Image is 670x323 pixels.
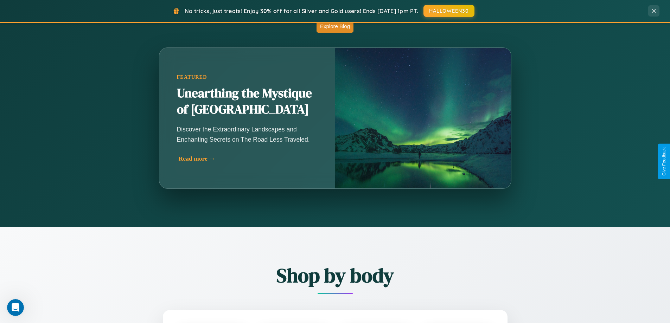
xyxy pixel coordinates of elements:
[662,147,666,176] div: Give Feedback
[179,155,319,162] div: Read more →
[185,7,418,14] span: No tricks, just treats! Enjoy 30% off for all Silver and Gold users! Ends [DATE] 1pm PT.
[124,262,546,289] h2: Shop by body
[177,124,318,144] p: Discover the Extraordinary Landscapes and Enchanting Secrets on The Road Less Traveled.
[317,20,353,33] button: Explore Blog
[423,5,474,17] button: HALLOWEEN30
[177,74,318,80] div: Featured
[7,299,24,316] iframe: Intercom live chat
[177,85,318,118] h2: Unearthing the Mystique of [GEOGRAPHIC_DATA]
